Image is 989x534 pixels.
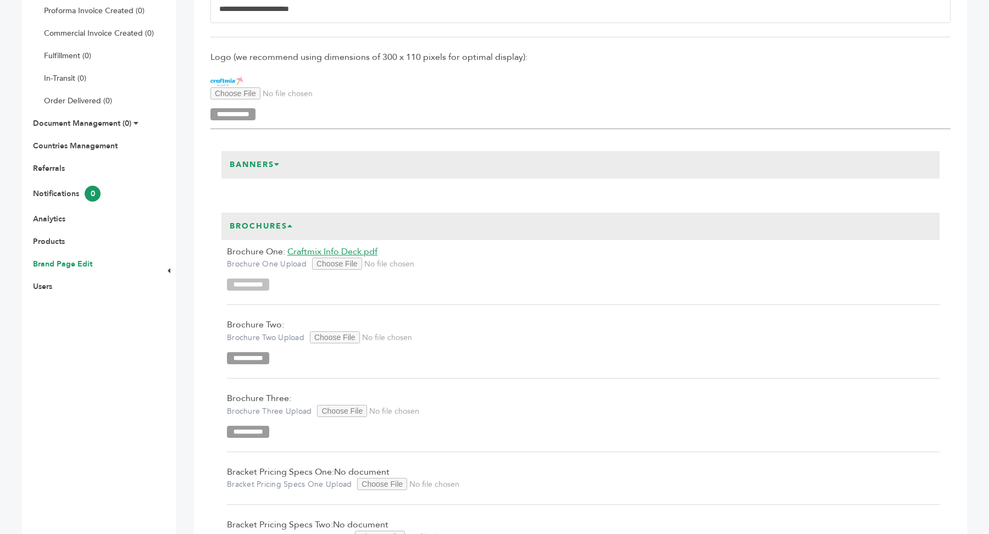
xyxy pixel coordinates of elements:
label: Bracket Pricing Specs One Upload [227,479,352,490]
h3: Banners [221,151,288,179]
span: Bracket Pricing Specs One: [227,466,334,478]
span: Brochure Two: [227,319,284,331]
label: Brochure Three Upload [227,406,312,417]
img: Craftmix [210,75,243,87]
a: Brand Page Edit [33,259,92,269]
a: Craftmix Info Deck.pdf [287,246,377,258]
a: Fulfillment (0) [44,51,91,61]
a: Document Management (0) [33,118,131,129]
label: Brochure One Upload [227,259,307,270]
a: Proforma Invoice Created (0) [44,5,145,16]
div: No document [227,466,940,491]
span: Bracket Pricing Specs Two: [227,519,333,531]
a: Users [33,281,52,292]
a: Analytics [33,214,65,224]
span: Brochure Three: [227,392,291,404]
a: Order Delivered (0) [44,96,112,106]
a: Notifications0 [33,188,101,199]
a: Commercial Invoice Created (0) [44,28,154,38]
h3: Brochures [221,213,302,240]
a: In-Transit (0) [44,73,86,84]
label: Brochure Two Upload [227,332,304,343]
a: Products [33,236,65,247]
span: Logo (we recommend using dimensions of 300 x 110 pixels for optimal display): [210,51,951,63]
span: Brochure One: [227,246,285,258]
span: 0 [85,186,101,202]
a: Referrals [33,163,65,174]
a: Countries Management [33,141,118,151]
